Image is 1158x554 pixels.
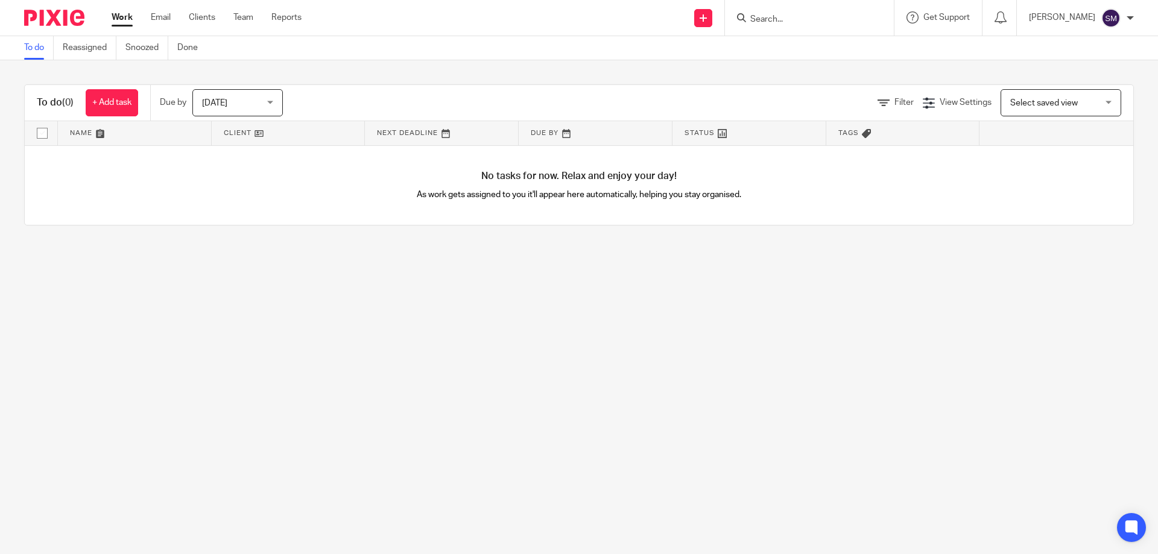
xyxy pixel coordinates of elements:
[1101,8,1121,28] img: svg%3E
[202,99,227,107] span: [DATE]
[1029,11,1095,24] p: [PERSON_NAME]
[24,10,84,26] img: Pixie
[838,130,859,136] span: Tags
[25,170,1133,183] h4: No tasks for now. Relax and enjoy your day!
[151,11,171,24] a: Email
[62,98,74,107] span: (0)
[271,11,302,24] a: Reports
[302,189,856,201] p: As work gets assigned to you it'll appear here automatically, helping you stay organised.
[923,13,970,22] span: Get Support
[24,36,54,60] a: To do
[125,36,168,60] a: Snoozed
[63,36,116,60] a: Reassigned
[112,11,133,24] a: Work
[749,14,858,25] input: Search
[189,11,215,24] a: Clients
[160,96,186,109] p: Due by
[894,98,914,107] span: Filter
[940,98,992,107] span: View Settings
[233,11,253,24] a: Team
[37,96,74,109] h1: To do
[86,89,138,116] a: + Add task
[1010,99,1078,107] span: Select saved view
[177,36,207,60] a: Done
